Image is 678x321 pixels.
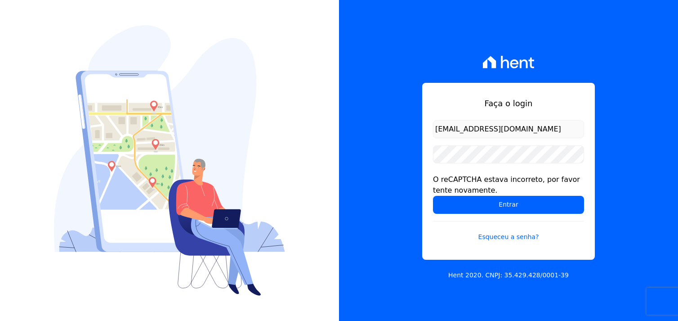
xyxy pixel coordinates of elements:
a: Esqueceu a senha? [433,221,584,242]
input: Email [433,120,584,138]
p: Hent 2020. CNPJ: 35.429.428/0001-39 [448,271,569,280]
img: Login [54,25,285,296]
div: O reCAPTCHA estava incorreto, por favor tente novamente. [433,174,584,196]
input: Entrar [433,196,584,214]
h1: Faça o login [433,97,584,109]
